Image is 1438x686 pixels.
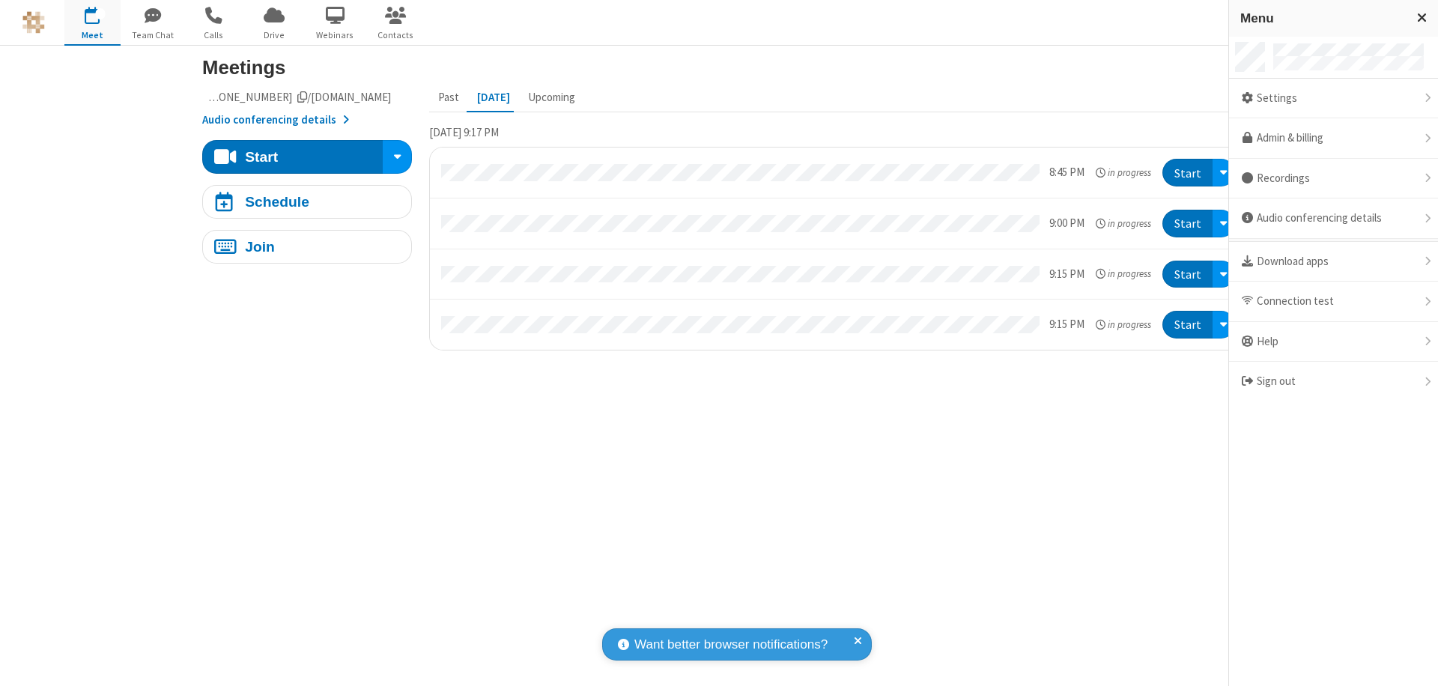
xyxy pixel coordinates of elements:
div: Open menu [1213,311,1235,339]
span: Webinars [307,28,363,42]
div: 4 [96,8,106,19]
section: Today's Meetings [429,124,1248,362]
div: Start [245,150,278,164]
span: Meet [64,28,121,42]
div: Settings [1229,79,1438,119]
div: 9:00 PM [1049,215,1084,232]
button: Start conference options [383,140,412,174]
em: in progress [1096,318,1151,332]
button: Past [429,84,468,112]
span: Calls [186,28,242,42]
button: Schedule [202,185,412,219]
div: Audio conferencing details [1229,198,1438,239]
img: QA Selenium DO NOT DELETE OR CHANGE [22,11,45,34]
span: Want better browser notifications? [634,635,828,655]
div: Connection test [1229,282,1438,322]
button: Audio conferencing details [202,112,349,129]
div: Open menu [1213,261,1235,288]
button: Start [1162,210,1213,237]
em: in progress [1096,267,1151,281]
button: Start [1162,311,1213,339]
div: Help [1229,322,1438,362]
div: 8:45 PM [1049,164,1084,181]
button: [DATE] [468,84,519,112]
em: in progress [1096,216,1151,231]
div: 9:15 PM [1049,266,1084,283]
div: Open menu [1213,159,1235,186]
span: Drive [246,28,303,42]
div: Schedule [245,195,309,209]
button: Join [202,230,412,264]
div: Download apps [1229,242,1438,282]
span: Contacts [368,28,424,42]
button: Copy my meeting room linkCopy my meeting room link [202,89,391,106]
div: Join [245,240,275,254]
button: Start [202,140,383,174]
h3: Menu [1240,11,1404,25]
button: Start [1162,261,1213,288]
h3: Meetings [202,57,1247,78]
span: Team Chat [125,28,181,42]
div: Open menu [1213,210,1235,237]
section: Account details [202,89,412,129]
span: [DATE] 9:17 PM [429,125,499,139]
div: 9:15 PM [1049,316,1084,333]
button: Start [1162,159,1213,186]
a: Admin & billing [1229,118,1438,159]
em: in progress [1096,166,1151,180]
div: Recordings [1229,159,1438,199]
button: Upcoming [519,84,584,112]
div: Sign out [1229,362,1438,401]
span: Copy my meeting room link [157,90,392,104]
